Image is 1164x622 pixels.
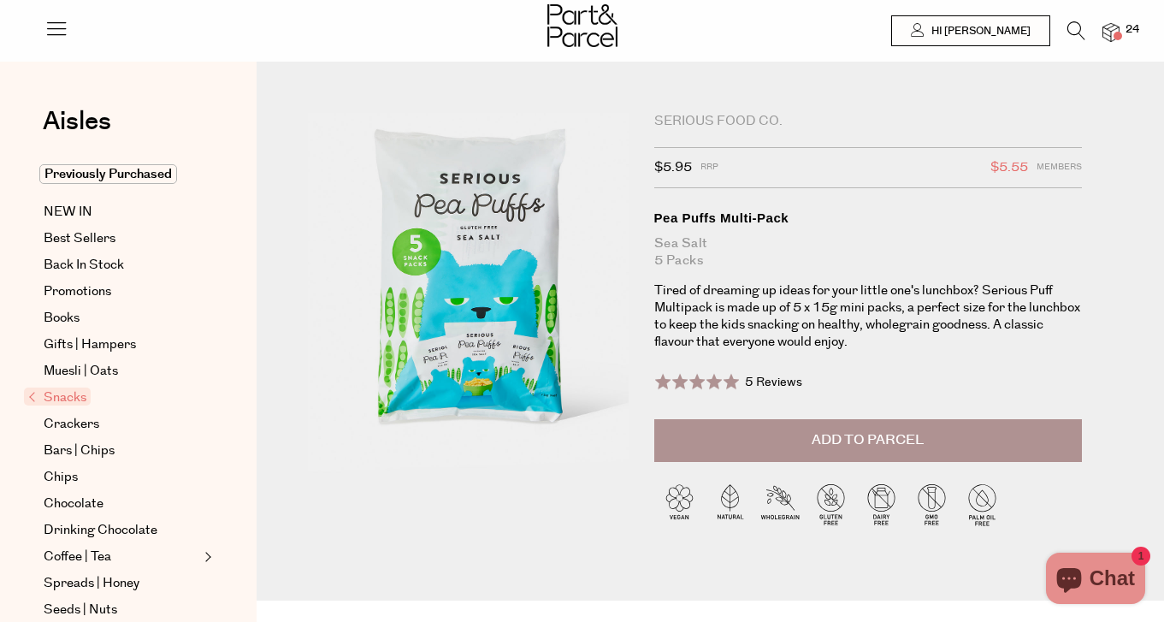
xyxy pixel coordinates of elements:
a: Seeds | Nuts [44,600,199,620]
span: Spreads | Honey [44,573,139,594]
span: Previously Purchased [39,164,177,184]
a: NEW IN [44,202,199,222]
span: Add to Parcel [812,430,924,450]
span: Drinking Chocolate [44,520,157,541]
a: Bars | Chips [44,441,199,461]
button: Add to Parcel [654,419,1082,462]
a: Chips [44,467,199,488]
a: Promotions [44,281,199,302]
span: Aisles [43,103,111,140]
span: Back In Stock [44,255,124,275]
img: P_P-ICONS-Live_Bec_V11_Palm_Oil_Free.svg [957,479,1007,530]
span: Chocolate [44,494,103,514]
a: Hi [PERSON_NAME] [891,15,1050,46]
span: Books [44,308,80,329]
img: P_P-ICONS-Live_Bec_V11_Dairy_Free.svg [856,479,907,530]
a: Books [44,308,199,329]
span: Members [1037,157,1082,179]
span: Coffee | Tea [44,547,111,567]
a: Crackers [44,414,199,435]
a: Best Sellers [44,228,199,249]
img: P_P-ICONS-Live_Bec_V11_Gluten_Free.svg [806,479,856,530]
img: P_P-ICONS-Live_Bec_V11_Wholegrain.svg [755,479,806,530]
span: $5.95 [654,157,692,179]
a: Gifts | Hampers [44,335,199,355]
div: Serious Food Co. [654,113,1082,130]
span: Crackers [44,414,99,435]
span: Hi [PERSON_NAME] [927,24,1031,39]
a: Chocolate [44,494,199,514]
span: Seeds | Nuts [44,600,117,620]
a: Muesli | Oats [44,361,199,382]
a: Spreads | Honey [44,573,199,594]
span: Best Sellers [44,228,115,249]
img: P_P-ICONS-Live_Bec_V11_Vegan.svg [654,479,705,530]
span: NEW IN [44,202,92,222]
span: Promotions [44,281,111,302]
a: Snacks [28,388,199,408]
button: Expand/Collapse Coffee | Tea [200,547,212,567]
span: 5 Reviews [745,374,802,391]
span: $5.55 [990,157,1028,179]
a: Back In Stock [44,255,199,275]
div: Sea Salt 5 Packs [654,235,1082,270]
a: Coffee | Tea [44,547,199,567]
div: Pea Puffs Multi-Pack [654,210,1082,227]
img: P_P-ICONS-Live_Bec_V11_Natural.svg [705,479,755,530]
a: Drinking Chocolate [44,520,199,541]
span: Chips [44,467,78,488]
span: 24 [1121,22,1143,38]
a: Aisles [43,109,111,151]
span: Snacks [24,388,91,406]
a: Previously Purchased [44,164,199,185]
inbox-online-store-chat: Shopify online store chat [1041,553,1150,608]
img: Part&Parcel [547,4,617,47]
img: P_P-ICONS-Live_Bec_V11_GMO_Free.svg [907,479,957,530]
span: RRP [700,157,718,179]
span: Gifts | Hampers [44,335,136,355]
img: Pea Puffs Multi-Pack [308,113,629,492]
a: 24 [1102,23,1120,41]
span: Muesli | Oats [44,361,118,382]
span: Bars | Chips [44,441,115,461]
p: Tired of dreaming up ideas for your little one's lunchbox? Serious Puff Multipack is made up of 5... [654,282,1082,351]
